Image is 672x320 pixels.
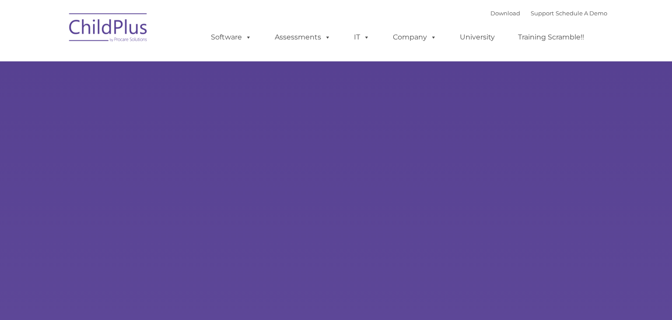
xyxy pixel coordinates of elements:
a: Support [531,10,554,17]
a: University [451,28,504,46]
a: IT [345,28,378,46]
a: Assessments [266,28,339,46]
img: ChildPlus by Procare Solutions [65,7,152,51]
a: Company [384,28,445,46]
font: | [490,10,607,17]
a: Schedule A Demo [556,10,607,17]
a: Download [490,10,520,17]
a: Software [202,28,260,46]
a: Training Scramble!! [509,28,593,46]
